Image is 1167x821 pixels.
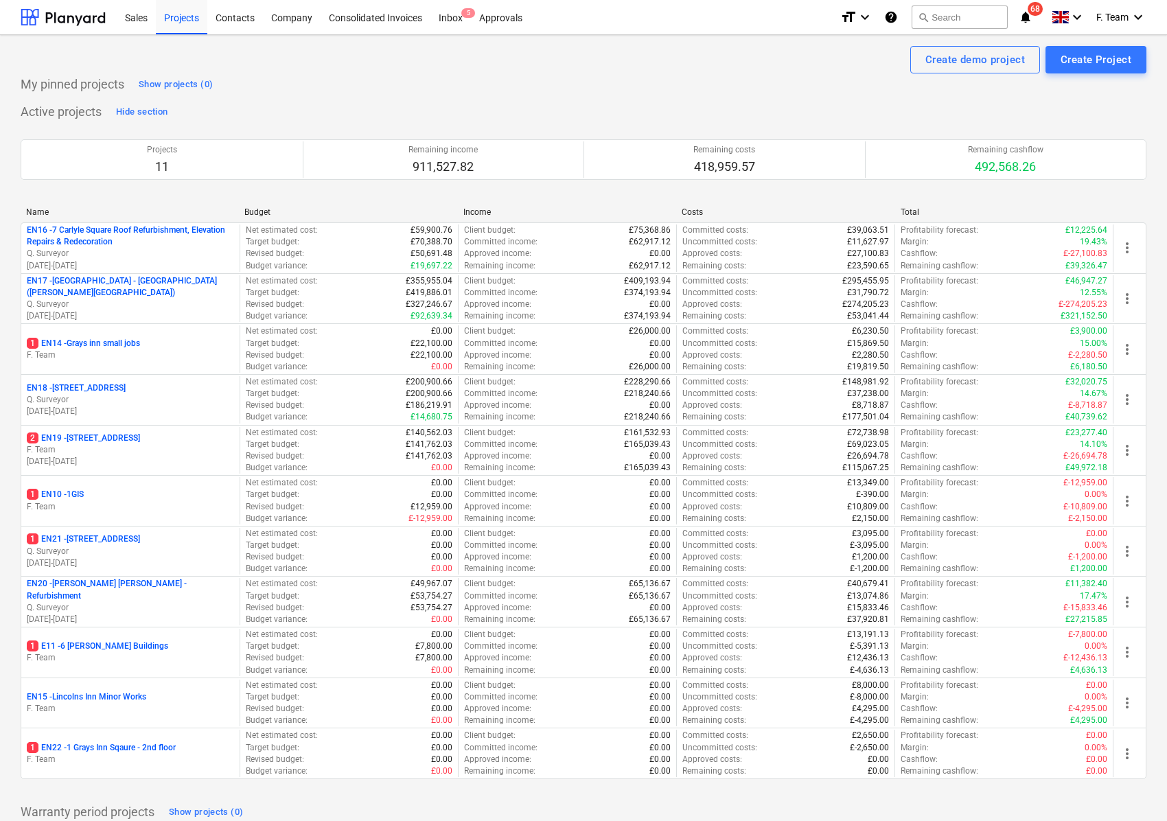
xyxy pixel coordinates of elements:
[624,388,671,400] p: £218,240.66
[411,411,452,423] p: £14,680.75
[246,349,304,361] p: Revised budget :
[649,501,671,513] p: £0.00
[27,691,234,715] div: EN15 -Lincolns Inn Minor WorksF. Team
[682,299,742,310] p: Approved costs :
[847,248,889,259] p: £27,100.83
[1070,361,1107,373] p: £6,180.50
[27,640,38,651] span: 1
[464,376,516,388] p: Client budget :
[901,513,978,524] p: Remaining cashflow :
[649,349,671,361] p: £0.00
[246,477,318,489] p: Net estimated cost :
[901,477,978,489] p: Profitability forecast :
[244,207,452,217] div: Budget
[842,275,889,287] p: £295,455.95
[682,338,757,349] p: Uncommitted costs :
[847,361,889,373] p: £19,819.50
[411,338,452,349] p: £22,100.00
[431,477,452,489] p: £0.00
[27,578,234,601] p: EN20 - [PERSON_NAME] [PERSON_NAME] - Refurbishment
[682,349,742,361] p: Approved costs :
[847,236,889,248] p: £11,627.97
[411,310,452,322] p: £92,639.34
[901,400,938,411] p: Cashflow :
[246,299,304,310] p: Revised budget :
[246,275,318,287] p: Net estimated cost :
[901,462,978,474] p: Remaining cashflow :
[649,450,671,462] p: £0.00
[464,224,516,236] p: Client budget :
[27,640,168,652] p: E11 - 6 [PERSON_NAME] Buildings
[693,159,755,175] p: 418,959.57
[1061,310,1107,322] p: £321,152.50
[406,287,452,299] p: £419,886.01
[27,691,146,703] p: EN15 - Lincolns Inn Minor Works
[464,528,516,540] p: Client budget :
[464,248,531,259] p: Approved income :
[1070,325,1107,337] p: £3,900.00
[842,462,889,474] p: £115,067.25
[27,349,234,361] p: F. Team
[406,376,452,388] p: £200,900.66
[464,388,538,400] p: Committed income :
[1059,299,1107,310] p: £-274,205.23
[624,411,671,423] p: £218,240.66
[246,310,308,322] p: Budget variance :
[27,382,126,394] p: EN18 - [STREET_ADDRESS]
[464,439,538,450] p: Committed income :
[624,462,671,474] p: £165,039.43
[147,159,177,175] p: 11
[1119,644,1135,660] span: more_vert
[246,450,304,462] p: Revised budget :
[901,361,978,373] p: Remaining cashflow :
[847,477,889,489] p: £13,349.00
[682,411,746,423] p: Remaining costs :
[682,439,757,450] p: Uncommitted costs :
[901,450,938,462] p: Cashflow :
[901,248,938,259] p: Cashflow :
[27,338,234,361] div: 1EN14 -Grays inn small jobsF. Team
[411,349,452,361] p: £22,100.00
[464,260,535,272] p: Remaining income :
[464,299,531,310] p: Approved income :
[406,427,452,439] p: £140,562.03
[925,51,1025,69] div: Create demo project
[431,489,452,500] p: £0.00
[1119,240,1135,256] span: more_vert
[408,513,452,524] p: £-12,959.00
[408,159,478,175] p: 911,527.82
[27,602,234,614] p: Q. Surveyor
[649,338,671,349] p: £0.00
[840,9,857,25] i: format_size
[912,5,1008,29] button: Search
[464,450,531,462] p: Approved income :
[431,361,452,373] p: £0.00
[1080,236,1107,248] p: 19.43%
[27,382,234,417] div: EN18 -[STREET_ADDRESS]Q. Surveyor[DATE]-[DATE]
[1119,341,1135,358] span: more_vert
[1119,543,1135,559] span: more_vert
[27,501,234,513] p: F. Team
[246,501,304,513] p: Revised budget :
[624,275,671,287] p: £409,193.94
[27,489,234,512] div: 1EN10 -1GISF. Team
[21,104,102,120] p: Active projects
[1065,224,1107,236] p: £12,225.64
[147,144,177,156] p: Projects
[901,224,978,236] p: Profitability forecast :
[901,501,938,513] p: Cashflow :
[629,325,671,337] p: £26,000.00
[1063,248,1107,259] p: £-27,100.83
[682,287,757,299] p: Uncommitted costs :
[1069,9,1085,25] i: keyboard_arrow_down
[27,652,234,664] p: F. Team
[431,462,452,474] p: £0.00
[901,287,929,299] p: Margin :
[27,754,234,765] p: F. Team
[629,260,671,272] p: £62,917.12
[135,73,216,95] button: Show projects (0)
[406,299,452,310] p: £327,246.67
[27,557,234,569] p: [DATE] - [DATE]
[649,299,671,310] p: £0.00
[1065,260,1107,272] p: £39,326.47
